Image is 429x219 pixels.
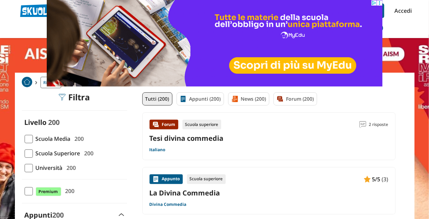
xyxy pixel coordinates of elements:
[33,163,63,172] span: Università
[150,174,183,184] div: Appunto
[180,95,187,102] img: Appunti filtro contenuto
[48,118,60,127] span: 200
[119,213,124,216] img: Apri e chiudi sezione
[359,121,366,128] img: Commenti lettura
[150,202,187,207] a: Divina Commedia
[150,120,178,129] div: Forum
[395,3,409,18] a: Accedi
[72,134,84,143] span: 200
[177,92,224,106] a: Appunti (200)
[59,94,65,101] img: Filtra filtri mobile
[372,175,381,184] span: 5/5
[36,187,61,196] span: Premium
[33,134,71,143] span: Scuola Media
[382,175,388,184] span: (3)
[150,147,166,153] a: Italiano
[231,95,238,102] img: News filtro contenuto
[152,121,159,128] img: Forum contenuto
[22,77,32,88] a: Home
[150,188,388,198] a: La Divina Commedia
[364,176,371,183] img: Appunti contenuto
[59,92,90,102] div: Filtra
[277,95,284,102] img: Forum filtro contenuto
[41,77,61,88] a: Ricerca
[25,118,47,127] label: Livello
[182,120,221,129] div: Scuola superiore
[228,92,269,106] a: News (200)
[142,92,172,106] a: Tutti (200)
[187,174,226,184] div: Scuola superiore
[369,120,388,129] span: 2 risposte
[150,134,224,143] a: Tesi divina commedia
[274,92,317,106] a: Forum (200)
[33,149,80,158] span: Scuola Superiore
[152,176,159,183] img: Appunti contenuto
[82,149,94,158] span: 200
[63,186,75,195] span: 200
[64,163,76,172] span: 200
[22,77,32,87] img: Home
